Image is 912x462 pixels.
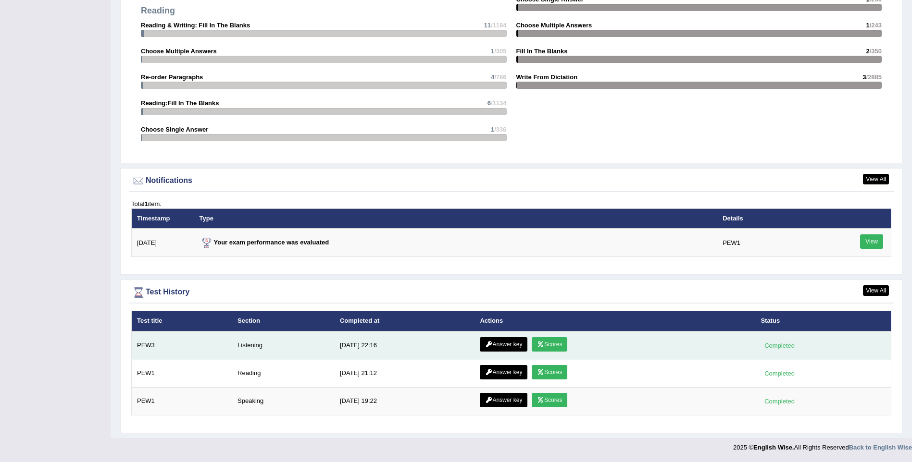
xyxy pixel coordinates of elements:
[532,393,567,407] a: Scores
[491,126,494,133] span: 1
[717,208,833,229] th: Details
[131,285,891,300] div: Test History
[516,48,568,55] strong: Fill In The Blanks
[480,337,527,352] a: Answer key
[860,234,883,249] a: View
[866,48,869,55] span: 2
[494,48,506,55] span: /305
[480,365,527,379] a: Answer key
[132,311,233,331] th: Test title
[232,311,335,331] th: Section
[132,331,233,360] td: PEW3
[491,22,507,29] span: /1194
[194,208,718,229] th: Type
[761,396,798,406] div: Completed
[516,22,592,29] strong: Choose Multiple Answers
[232,387,335,415] td: Speaking
[335,331,475,360] td: [DATE] 22:16
[141,126,208,133] strong: Choose Single Answer
[866,22,869,29] span: 1
[132,359,233,387] td: PEW1
[761,340,798,351] div: Completed
[755,311,891,331] th: Status
[132,387,233,415] td: PEW1
[494,73,506,81] span: /786
[132,208,194,229] th: Timestamp
[491,73,494,81] span: 4
[335,387,475,415] td: [DATE] 19:22
[141,73,203,81] strong: Re-order Paragraphs
[200,239,329,246] strong: Your exam performance was evaluated
[849,444,912,451] a: Back to English Wise
[870,48,882,55] span: /350
[863,174,889,184] a: View All
[144,200,148,207] b: 1
[494,126,506,133] span: /336
[131,199,891,208] div: Total item.
[484,22,490,29] span: 11
[475,311,755,331] th: Actions
[232,331,335,360] td: Listening
[532,337,567,352] a: Scores
[761,368,798,378] div: Completed
[866,73,882,81] span: /2885
[753,444,794,451] strong: English Wise.
[491,99,507,107] span: /1134
[862,73,866,81] span: 3
[487,99,491,107] span: 6
[335,359,475,387] td: [DATE] 21:12
[131,174,891,188] div: Notifications
[141,99,219,107] strong: Reading:Fill In The Blanks
[516,73,578,81] strong: Write From Dictation
[132,229,194,257] td: [DATE]
[870,22,882,29] span: /243
[480,393,527,407] a: Answer key
[335,311,475,331] th: Completed at
[232,359,335,387] td: Reading
[717,229,833,257] td: PEW1
[863,285,889,296] a: View All
[733,438,912,452] div: 2025 © All Rights Reserved
[491,48,494,55] span: 1
[141,22,250,29] strong: Reading & Writing: Fill In The Blanks
[141,48,217,55] strong: Choose Multiple Answers
[532,365,567,379] a: Scores
[141,6,175,15] strong: Reading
